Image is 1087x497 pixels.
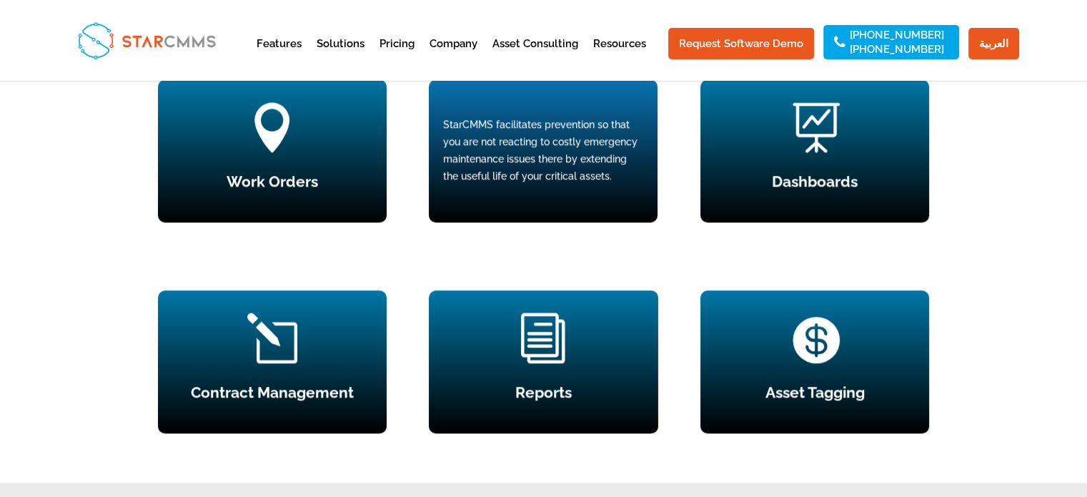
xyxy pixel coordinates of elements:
h4: Reports [429,385,657,407]
img: StarCMMS [71,16,222,65]
a: العربية [968,28,1019,59]
a: Features [257,39,302,74]
a: Request Software Demo [668,28,814,59]
a: Company [430,39,477,74]
a: Resources [593,39,646,74]
h4: Dashboards [700,174,929,196]
span:  [247,102,297,152]
a: [PHONE_NUMBER] [850,30,944,40]
h4: Contract Management [158,385,387,407]
span: i [518,313,568,363]
iframe: Chat Widget [849,343,1087,497]
div: StarCMMS facilitates prevention so that you are not reacting to costly emergency maintenance issu... [443,117,643,184]
span: l [247,313,297,363]
h4: Work Orders [158,174,387,196]
span:  [790,102,840,152]
a: Solutions [317,39,364,74]
span:  [790,313,840,363]
a: Pricing [379,39,415,74]
a: Asset Consulting [492,39,578,74]
h4: Asset Tagging [700,385,929,407]
a: [PHONE_NUMBER] [850,44,944,54]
